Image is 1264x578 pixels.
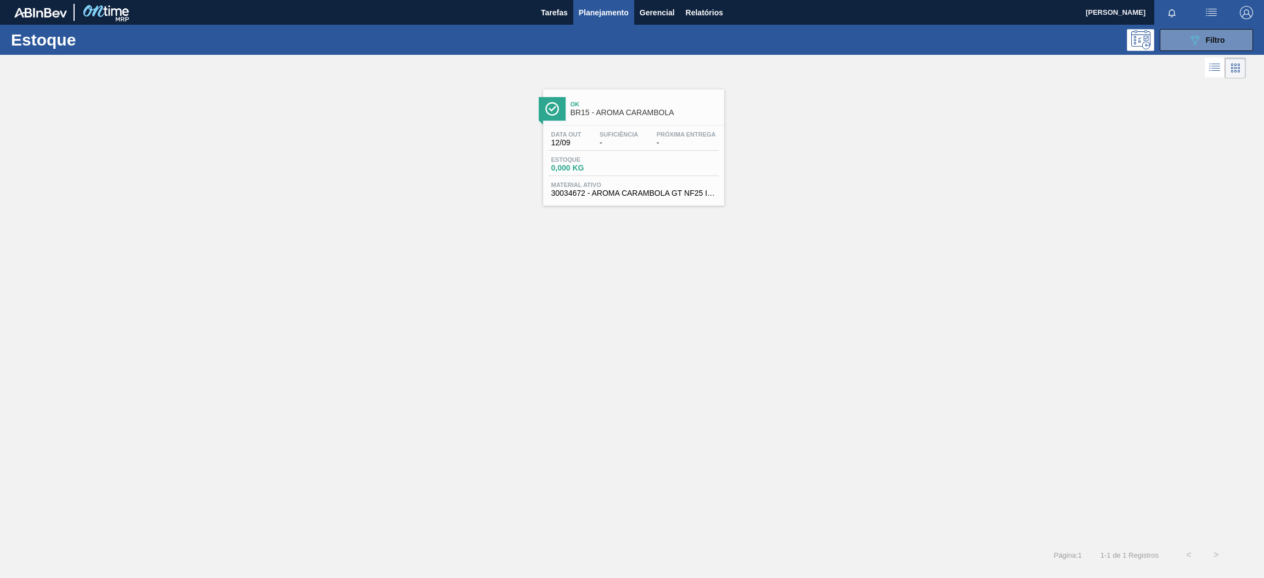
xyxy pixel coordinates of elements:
img: userActions [1205,6,1218,19]
span: 1 - 1 de 1 Registros [1098,551,1159,559]
button: < [1175,541,1203,569]
span: 0,000 KG [551,164,628,172]
span: Página : 1 [1054,551,1082,559]
div: Visão em Lista [1205,58,1225,78]
span: Data out [551,131,582,138]
span: Estoque [551,156,628,163]
img: Logout [1240,6,1253,19]
img: Ícone [545,102,559,116]
span: 30034672 - AROMA CARAMBOLA GT NF25 IM1395848 [551,189,716,197]
span: Material ativo [551,182,716,188]
span: 12/09 [551,139,582,147]
span: - [600,139,638,147]
div: Pogramando: nenhum usuário selecionado [1127,29,1154,51]
img: TNhmsLtSVTkK8tSr43FrP2fwEKptu5GPRR3wAAAABJRU5ErkJggg== [14,8,67,18]
button: Filtro [1160,29,1253,51]
span: Próxima Entrega [657,131,716,138]
div: Visão em Cards [1225,58,1246,78]
span: BR15 - AROMA CARAMBOLA [571,109,719,117]
span: Relatórios [686,6,723,19]
span: - [657,139,716,147]
span: Filtro [1206,36,1225,44]
a: ÍconeOkBR15 - AROMA CARAMBOLAData out12/09Suficiência-Próxima Entrega-Estoque0,000 KGMaterial ati... [535,81,730,206]
span: Suficiência [600,131,638,138]
button: > [1203,541,1230,569]
span: Gerencial [640,6,675,19]
h1: Estoque [11,33,179,46]
span: Ok [571,101,719,107]
span: Planejamento [579,6,629,19]
span: Tarefas [541,6,568,19]
button: Notificações [1154,5,1189,20]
